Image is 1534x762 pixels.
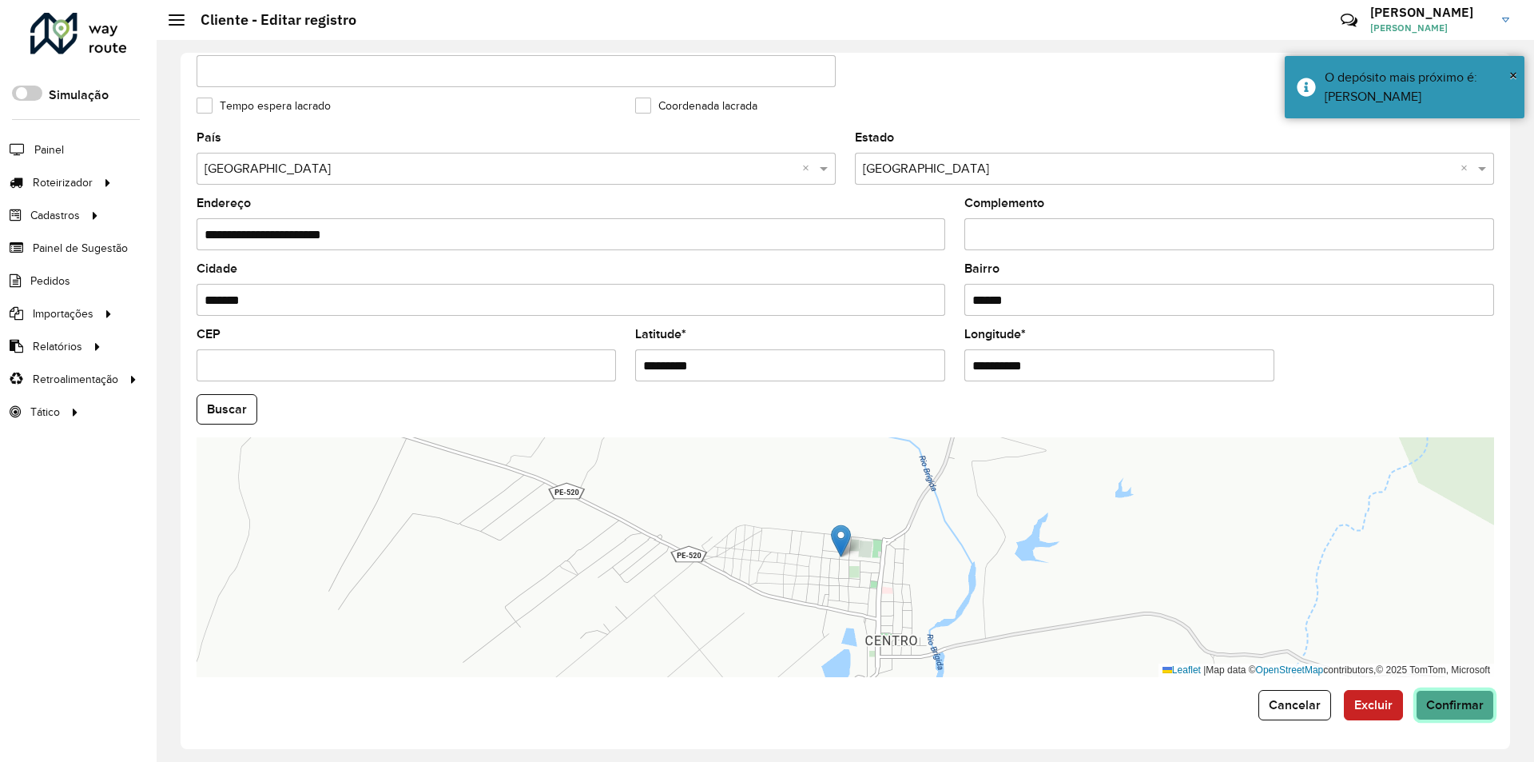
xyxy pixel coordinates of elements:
[33,240,128,257] span: Painel de Sugestão
[197,193,251,213] label: Endereço
[964,325,1026,344] label: Longitude
[1325,68,1512,106] div: O depósito mais próximo é: [PERSON_NAME]
[964,259,999,278] label: Bairro
[1460,159,1474,178] span: Clear all
[30,404,60,421] span: Tático
[855,128,894,147] label: Estado
[1509,66,1517,84] span: ×
[1354,698,1393,712] span: Excluir
[30,273,70,289] span: Pedidos
[1158,664,1494,677] div: Map data © contributors,© 2025 TomTom, Microsoft
[1509,63,1517,87] button: Close
[1370,5,1490,20] h3: [PERSON_NAME]
[33,305,93,322] span: Importações
[1162,664,1201,676] a: Leaflet
[197,394,257,425] button: Buscar
[802,159,816,178] span: Clear all
[197,325,221,344] label: CEP
[635,325,686,344] label: Latitude
[831,525,851,557] img: Marker
[1258,690,1331,720] button: Cancelar
[635,98,757,114] label: Coordenada lacrada
[49,86,109,105] label: Simulação
[1370,21,1490,35] span: [PERSON_NAME]
[1256,664,1324,676] a: OpenStreetMap
[34,142,64,158] span: Painel
[1344,690,1403,720] button: Excluir
[1426,698,1484,712] span: Confirmar
[964,193,1044,213] label: Complemento
[33,338,82,355] span: Relatórios
[197,128,221,147] label: País
[33,174,93,191] span: Roteirizador
[1269,698,1321,712] span: Cancelar
[33,371,118,388] span: Retroalimentação
[197,259,237,278] label: Cidade
[30,207,80,224] span: Cadastros
[1416,690,1494,720] button: Confirmar
[197,98,331,114] label: Tempo espera lacrado
[1203,664,1206,676] span: |
[185,11,356,29] h2: Cliente - Editar registro
[1332,3,1366,38] a: Contato Rápido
